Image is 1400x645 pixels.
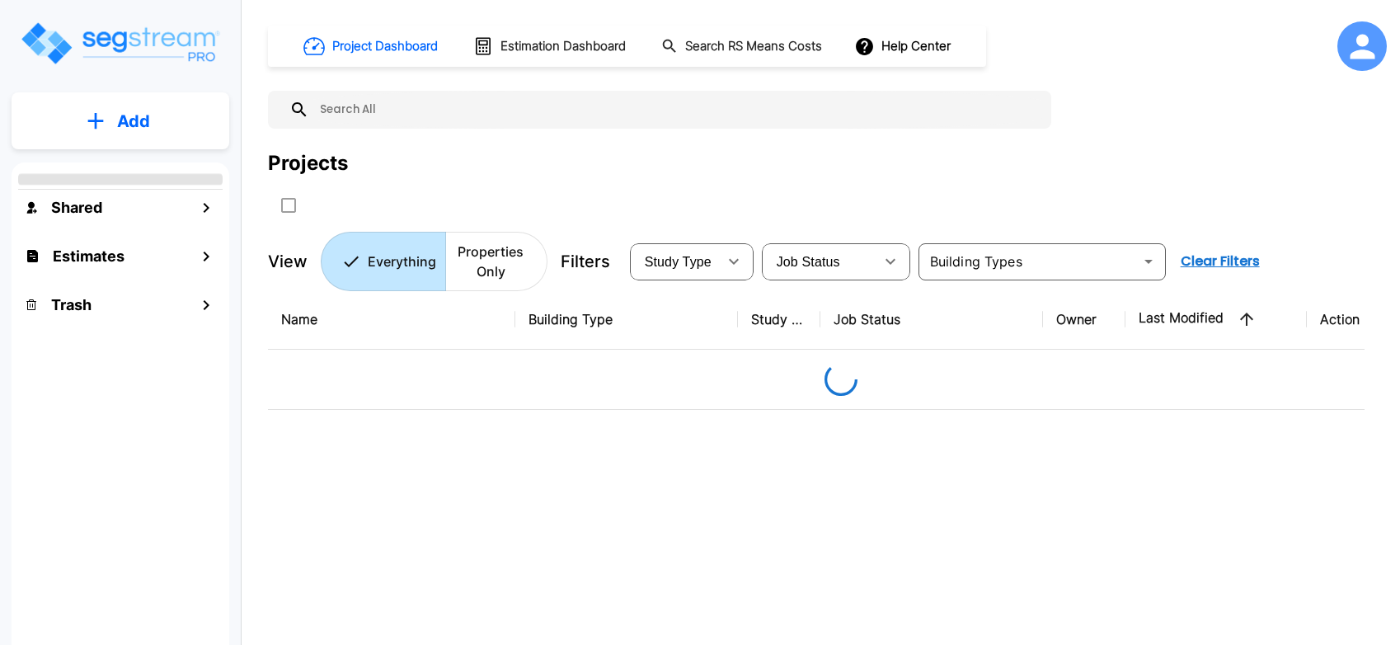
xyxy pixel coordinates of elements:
div: Platform [321,232,547,291]
h1: Estimates [53,245,124,267]
th: Last Modified [1125,290,1307,350]
button: SelectAll [272,189,305,222]
div: Select [765,238,874,285]
input: Building Types [923,250,1134,273]
h1: Trash [51,294,92,316]
p: Add [117,109,150,134]
img: Logo [19,20,221,67]
th: Study Type [738,290,820,350]
span: Study Type [645,255,712,269]
p: Properties Only [455,242,527,281]
th: Job Status [820,290,1043,350]
button: Open [1137,250,1160,273]
h1: Estimation Dashboard [500,37,626,56]
button: Help Center [851,31,957,62]
th: Name [268,290,515,350]
button: Project Dashboard [297,28,447,64]
h1: Shared [51,196,102,219]
input: Search All [309,91,1043,129]
p: View [268,249,308,274]
th: Building Type [515,290,738,350]
h1: Search RS Means Costs [685,37,822,56]
button: Everything [321,232,446,291]
h1: Project Dashboard [332,37,438,56]
button: Add [12,97,229,145]
span: Job Status [777,255,840,269]
button: Properties Only [445,232,547,291]
button: Estimation Dashboard [467,29,635,64]
div: Projects [268,148,348,178]
p: Everything [368,252,436,271]
div: Select [633,238,717,285]
button: Clear Filters [1174,245,1266,278]
button: Search RS Means Costs [655,31,831,63]
th: Owner [1043,290,1125,350]
p: Filters [561,249,610,274]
